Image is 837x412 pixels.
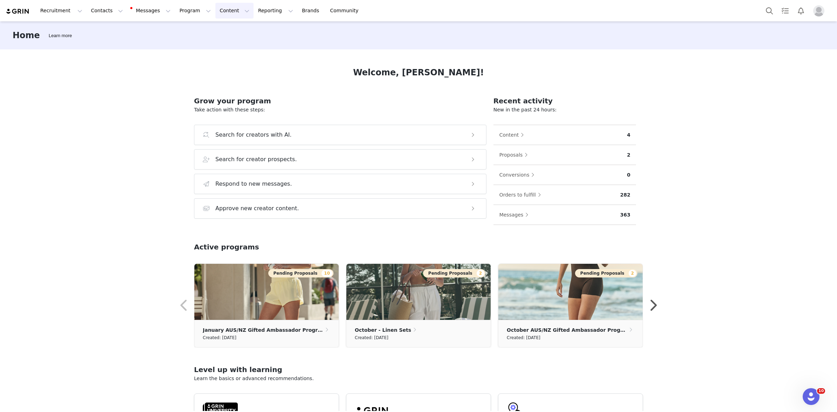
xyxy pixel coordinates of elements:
[813,5,824,16] img: placeholder-profile.jpg
[254,3,297,19] button: Reporting
[355,326,411,334] p: October - Linen Sets
[493,106,636,114] p: New in the past 24 hours:
[194,264,339,320] img: 8b5af8cc-29b9-48e6-a536-af6f87b688d6.jpg
[423,269,485,277] button: Pending Proposals2
[803,388,819,405] iframe: Intercom live chat
[777,3,793,19] a: Tasks
[13,29,40,42] h3: Home
[298,3,325,19] a: Brands
[627,171,630,179] p: 0
[47,32,73,39] div: Tooltip anchor
[326,3,366,19] a: Community
[194,364,643,375] h2: Level up with learning
[194,96,486,106] h2: Grow your program
[620,211,630,219] p: 363
[575,269,637,277] button: Pending Proposals2
[194,106,486,114] p: Take action with these steps:
[215,180,292,188] h3: Respond to new messages.
[507,334,540,342] small: Created: [DATE]
[762,3,777,19] button: Search
[127,3,175,19] button: Messages
[627,151,630,159] p: 2
[194,242,259,252] h2: Active programs
[507,326,628,334] p: October AUS/NZ Gifted Ambassador Program
[499,189,545,200] button: Orders to fulfill
[355,334,388,342] small: Created: [DATE]
[499,209,532,220] button: Messages
[194,149,486,170] button: Search for creator prospects.
[499,169,538,180] button: Conversions
[215,131,292,139] h3: Search for creators with AI.
[36,3,87,19] button: Recruitment
[203,334,236,342] small: Created: [DATE]
[499,129,528,140] button: Content
[203,326,323,334] p: January AUS/NZ Gifted Ambassador Program
[87,3,127,19] button: Contacts
[499,149,532,160] button: Proposals
[194,198,486,219] button: Approve new creator content.
[493,96,636,106] h2: Recent activity
[353,66,484,79] h1: Welcome, [PERSON_NAME]!
[620,191,630,199] p: 282
[809,5,831,16] button: Profile
[215,155,297,164] h3: Search for creator prospects.
[793,3,809,19] button: Notifications
[175,3,215,19] button: Program
[194,174,486,194] button: Respond to new messages.
[194,375,643,382] p: Learn the basics or advanced recommendations.
[498,264,643,320] img: 7fdf53a2-405a-489e-9013-464128b4495c.jpg
[215,3,254,19] button: Content
[268,269,333,277] button: Pending Proposals10
[627,131,630,139] p: 4
[6,8,30,15] img: grin logo
[346,264,491,320] img: 11eedcb6-af8d-4002-9d9a-88743d56b196.jpg
[194,125,486,145] button: Search for creators with AI.
[817,388,825,394] span: 10
[215,204,299,213] h3: Approve new creator content.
